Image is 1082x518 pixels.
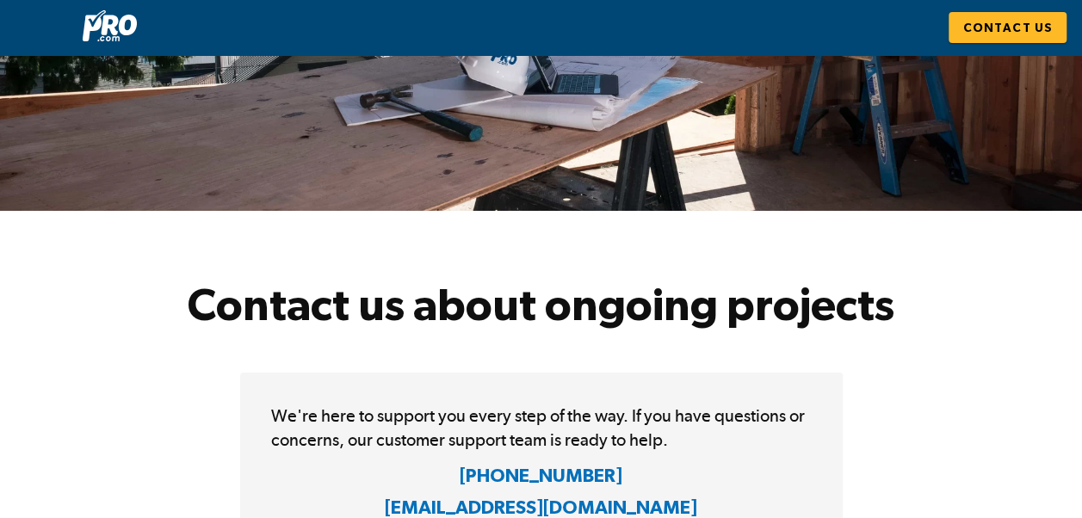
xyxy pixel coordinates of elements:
[83,10,137,41] img: Pro.com logo
[460,462,622,494] h4: [PHONE_NUMBER]
[962,17,1053,39] span: Contact Us
[949,12,1067,44] a: Contact Us
[271,462,812,494] a: [PHONE_NUMBER]
[271,404,812,452] p: We're here to support you every step of the way. If you have questions or concerns, our customer ...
